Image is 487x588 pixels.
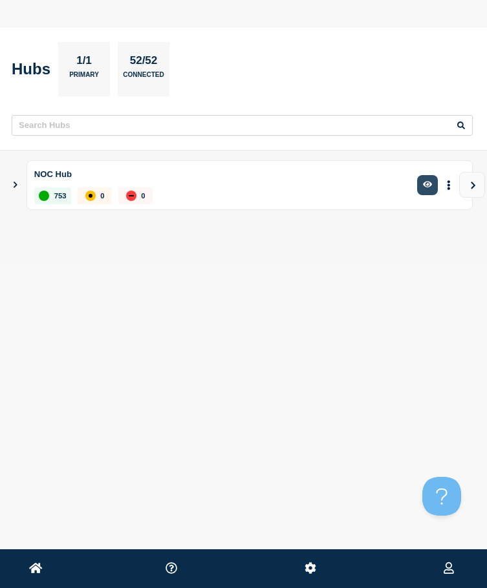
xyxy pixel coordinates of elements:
p: 0 [100,192,104,200]
button: More actions [440,173,457,197]
input: Search Hubs [12,115,473,136]
p: NOC Hub [34,166,411,183]
div: up [39,191,49,201]
iframe: Help Scout Beacon - Open [422,477,461,516]
div: affected [85,191,96,201]
p: Connected [123,71,164,85]
p: Primary [69,71,99,85]
button: Show Connected Hubs [12,180,19,190]
p: 0 [141,192,145,200]
button: View [459,172,485,198]
p: 1/1 [72,54,97,71]
div: down [126,191,136,201]
p: 753 [54,192,67,200]
p: 52/52 [125,54,162,71]
h2: Hubs [12,60,50,78]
